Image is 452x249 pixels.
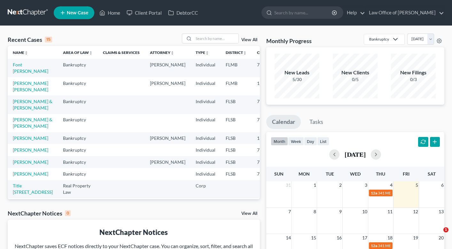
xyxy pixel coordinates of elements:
span: Wed [350,171,361,177]
td: [PERSON_NAME] [145,198,191,216]
td: 7 [252,95,284,114]
span: 6 [440,181,444,189]
span: Sun [274,171,284,177]
span: 17 [362,234,368,242]
span: 1 [313,181,317,189]
button: month [271,137,288,146]
i: unfold_more [170,51,174,55]
span: New Case [67,11,88,15]
div: New Clients [333,69,378,76]
td: Individual [191,59,221,77]
a: View All [241,211,257,216]
td: FLMB [221,198,252,216]
td: Individual [191,132,221,144]
td: Bankruptcy [58,144,98,156]
a: Title [STREET_ADDRESS] [13,183,53,195]
a: [PERSON_NAME] [13,147,48,153]
span: 7 [288,208,292,215]
div: New Filings [391,69,436,76]
td: Bankruptcy [58,77,98,95]
span: 14 [285,234,292,242]
div: New Leads [275,69,319,76]
input: Search by name... [274,7,333,19]
span: Thu [376,171,385,177]
span: Sat [428,171,436,177]
td: Real Property Law [58,180,98,198]
span: Fri [403,171,409,177]
a: [PERSON_NAME] [13,159,48,165]
span: 31 [285,181,292,189]
td: 7 [252,59,284,77]
button: day [304,137,317,146]
td: 7 [252,168,284,180]
td: [PERSON_NAME] [145,77,191,95]
th: Claims & Services [98,46,145,59]
a: Chapterunfold_more [257,50,279,55]
a: Client Portal [123,7,165,19]
a: Attorneyunfold_more [150,50,174,55]
a: Typeunfold_more [196,50,209,55]
td: Individual [191,198,221,216]
td: FLSB [221,144,252,156]
td: Bankruptcy [58,59,98,77]
td: 7 [252,198,284,216]
i: unfold_more [205,51,209,55]
div: NextChapter Notices [8,209,71,217]
div: 0 [65,210,71,216]
a: Area of Lawunfold_more [63,50,93,55]
i: unfold_more [24,51,28,55]
div: 15 [45,37,52,42]
td: FLSB [221,95,252,114]
td: Bankruptcy [58,95,98,114]
a: [PERSON_NAME] & [PERSON_NAME] [13,99,52,110]
td: Bankruptcy [58,132,98,144]
a: [PERSON_NAME] [PERSON_NAME] [13,80,48,92]
span: 341 MEETING [378,191,402,195]
span: 1 [443,227,448,232]
td: Individual [191,168,221,180]
a: [PERSON_NAME] [13,171,48,177]
td: [PERSON_NAME] [145,59,191,77]
td: Individual [191,114,221,132]
td: Bankruptcy [58,198,98,216]
span: Mon [299,171,310,177]
span: 13 [438,208,444,215]
td: FLSB [221,168,252,180]
div: 5/30 [275,76,319,83]
span: 9 [339,208,342,215]
td: FLSB [221,132,252,144]
td: [PERSON_NAME] [145,156,191,168]
div: 0/5 [333,76,378,83]
td: 13 [252,77,284,95]
td: Bankruptcy [58,168,98,180]
td: FLSB [221,114,252,132]
h2: [DATE] [345,151,366,158]
a: Districtunfold_more [226,50,247,55]
span: 12 [412,208,419,215]
td: 7 [252,156,284,168]
td: Corp [191,180,221,198]
i: unfold_more [89,51,93,55]
i: unfold_more [243,51,247,55]
a: Home [96,7,123,19]
a: Tasks [304,115,329,129]
a: Law Office of [PERSON_NAME] [366,7,444,19]
td: Individual [191,144,221,156]
button: week [288,137,304,146]
input: Search by name... [194,34,238,43]
td: Individual [191,95,221,114]
span: 16 [336,234,342,242]
span: 18 [387,234,393,242]
td: Individual [191,77,221,95]
button: list [317,137,329,146]
span: 10 [362,208,368,215]
span: 15 [310,234,317,242]
div: NextChapter Notices [13,227,255,237]
td: Bankruptcy [58,156,98,168]
span: Tue [326,171,334,177]
td: FLMB [221,59,252,77]
a: View All [241,38,257,42]
span: 341 MEETING [378,243,402,248]
h3: Monthly Progress [266,37,312,45]
a: [PERSON_NAME] [13,135,48,141]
